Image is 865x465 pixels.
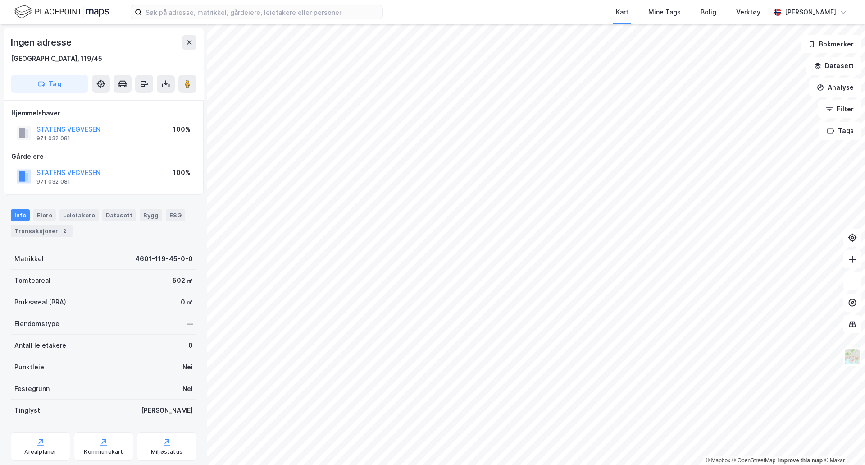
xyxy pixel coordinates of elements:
div: Bruksareal (BRA) [14,297,66,308]
a: Mapbox [706,457,730,464]
div: Verktøy [736,7,760,18]
div: Nei [182,383,193,394]
div: Arealplaner [24,448,56,456]
a: OpenStreetMap [732,457,776,464]
div: Kommunekart [84,448,123,456]
div: [PERSON_NAME] [785,7,836,18]
div: 971 032 081 [36,135,70,142]
div: Transaksjoner [11,225,73,237]
div: Gårdeiere [11,151,196,162]
div: 100% [173,124,191,135]
div: Kontrollprogram for chat [820,422,865,465]
div: Matrikkel [14,253,44,264]
a: Improve this map [778,457,823,464]
div: Info [11,209,30,221]
button: Analyse [809,78,861,97]
div: Tinglyst [14,405,40,416]
iframe: Chat Widget [820,422,865,465]
div: Punktleie [14,362,44,373]
div: 502 ㎡ [173,275,193,286]
div: [GEOGRAPHIC_DATA], 119/45 [11,53,102,64]
div: 0 [188,340,193,351]
input: Søk på adresse, matrikkel, gårdeiere, leietakere eller personer [142,5,382,19]
div: 2 [60,226,69,235]
div: Hjemmelshaver [11,108,196,119]
div: Eiere [33,209,56,221]
button: Bokmerker [801,35,861,53]
div: Ingen adresse [11,35,73,50]
div: 0 ㎡ [181,297,193,308]
div: — [187,318,193,329]
img: logo.f888ab2527a4732fd821a326f86c7f29.svg [14,4,109,20]
button: Tags [819,122,861,140]
div: 971 032 081 [36,178,70,185]
button: Tag [11,75,88,93]
img: Z [844,348,861,365]
div: [PERSON_NAME] [141,405,193,416]
div: 4601-119-45-0-0 [135,253,193,264]
div: Mine Tags [648,7,681,18]
div: Nei [182,362,193,373]
div: Bolig [701,7,716,18]
div: 100% [173,167,191,178]
div: Tomteareal [14,275,50,286]
div: ESG [166,209,185,221]
button: Filter [818,100,861,118]
div: Eiendomstype [14,318,59,329]
div: Kart [616,7,628,18]
div: Antall leietakere [14,340,66,351]
button: Datasett [806,57,861,75]
div: Festegrunn [14,383,50,394]
div: Miljøstatus [151,448,182,456]
div: Datasett [102,209,136,221]
div: Leietakere [59,209,99,221]
div: Bygg [140,209,162,221]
